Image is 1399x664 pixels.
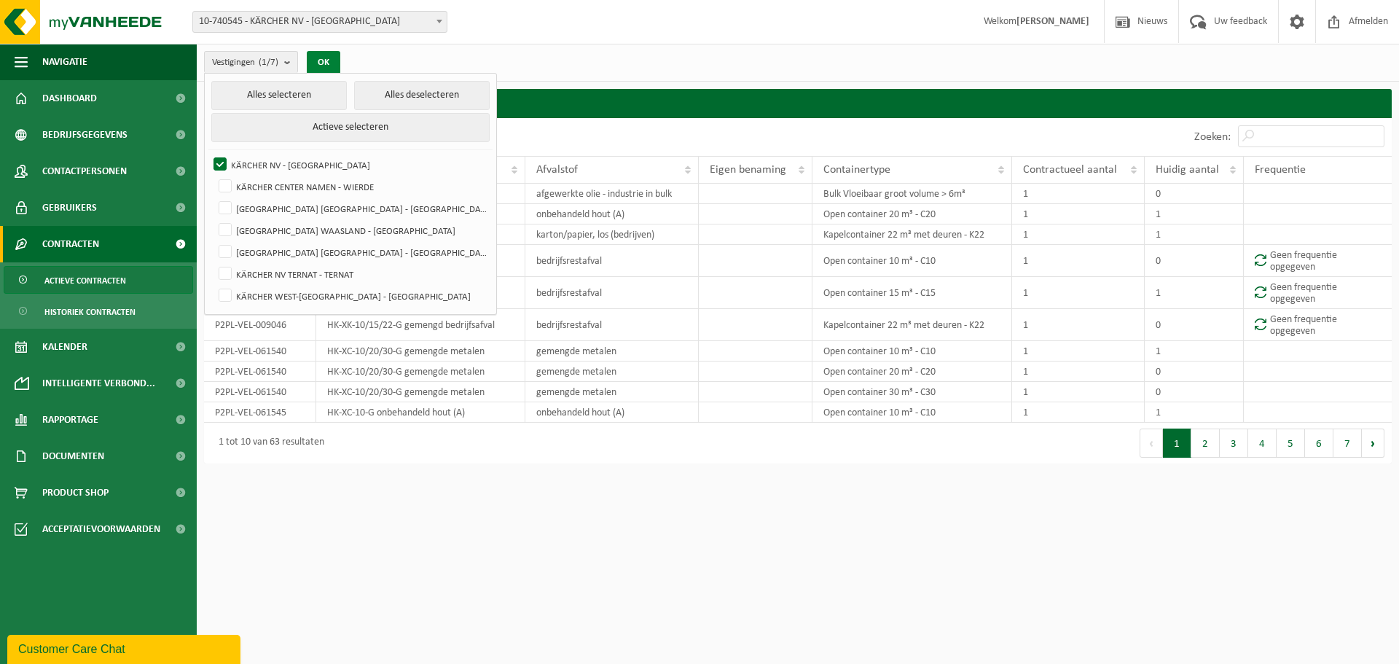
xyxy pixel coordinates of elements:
[216,285,489,307] label: KÄRCHER WEST-[GEOGRAPHIC_DATA] - [GEOGRAPHIC_DATA]
[1145,204,1244,224] td: 1
[1191,429,1220,458] button: 2
[1012,362,1145,382] td: 1
[536,164,578,176] span: Afvalstof
[211,154,489,176] label: KÄRCHER NV - [GEOGRAPHIC_DATA]
[216,219,489,241] label: [GEOGRAPHIC_DATA] WAASLAND - [GEOGRAPHIC_DATA]
[525,277,699,309] td: bedrijfsrestafval
[204,309,316,341] td: P2PL-VEL-009046
[211,430,324,456] div: 1 tot 10 van 63 resultaten
[812,309,1013,341] td: Kapelcontainer 22 m³ met deuren - K22
[316,309,525,341] td: HK-XK-10/15/22-G gemengd bedrijfsafval
[307,51,340,74] button: OK
[4,297,193,325] a: Historiek contracten
[1012,184,1145,204] td: 1
[216,198,489,219] label: [GEOGRAPHIC_DATA] [GEOGRAPHIC_DATA] - [GEOGRAPHIC_DATA]
[192,11,447,33] span: 10-740545 - KÄRCHER NV - WILRIJK
[812,382,1013,402] td: Open container 30 m³ - C30
[812,277,1013,309] td: Open container 15 m³ - C15
[42,474,109,511] span: Product Shop
[525,224,699,245] td: karton/papier, los (bedrijven)
[1362,429,1384,458] button: Next
[823,164,890,176] span: Containertype
[42,117,128,153] span: Bedrijfsgegevens
[525,402,699,423] td: onbehandeld hout (A)
[1163,429,1191,458] button: 1
[316,382,525,402] td: HK-XC-10/20/30-G gemengde metalen
[1023,164,1117,176] span: Contractueel aantal
[204,341,316,362] td: P2PL-VEL-061540
[42,402,98,438] span: Rapportage
[204,362,316,382] td: P2PL-VEL-061540
[42,226,99,262] span: Contracten
[204,402,316,423] td: P2PL-VEL-061545
[525,204,699,224] td: onbehandeld hout (A)
[812,204,1013,224] td: Open container 20 m³ - C20
[316,362,525,382] td: HK-XC-10/20/30-G gemengde metalen
[211,81,347,110] button: Alles selecteren
[1012,204,1145,224] td: 1
[42,365,155,402] span: Intelligente verbond...
[1145,184,1244,204] td: 0
[1140,429,1163,458] button: Previous
[525,245,699,277] td: bedrijfsrestafval
[1194,131,1231,143] label: Zoeken:
[812,184,1013,204] td: Bulk Vloeibaar groot volume > 6m³
[1012,277,1145,309] td: 1
[1305,429,1333,458] button: 6
[316,402,525,423] td: HK-XC-10-G onbehandeld hout (A)
[212,52,278,74] span: Vestigingen
[1012,382,1145,402] td: 1
[354,81,490,110] button: Alles deselecteren
[204,89,1392,117] h2: Contracten
[812,341,1013,362] td: Open container 10 m³ - C10
[216,241,489,263] label: [GEOGRAPHIC_DATA] [GEOGRAPHIC_DATA] - [GEOGRAPHIC_DATA]
[812,362,1013,382] td: Open container 20 m³ - C20
[1016,16,1089,27] strong: [PERSON_NAME]
[525,362,699,382] td: gemengde metalen
[216,263,489,285] label: KÄRCHER NV TERNAT - TERNAT
[316,341,525,362] td: HK-XC-10/20/30-G gemengde metalen
[4,266,193,294] a: Actieve contracten
[42,153,127,190] span: Contactpersonen
[42,80,97,117] span: Dashboard
[1244,245,1392,277] td: Geen frequentie opgegeven
[1012,309,1145,341] td: 1
[259,58,278,67] count: (1/7)
[1145,341,1244,362] td: 1
[1277,429,1305,458] button: 5
[1012,402,1145,423] td: 1
[42,329,87,365] span: Kalender
[216,176,489,198] label: KÄRCHER CENTER NAMEN - WIERDE
[42,511,160,547] span: Acceptatievoorwaarden
[204,51,298,73] button: Vestigingen(1/7)
[1244,309,1392,341] td: Geen frequentie opgegeven
[812,224,1013,245] td: Kapelcontainer 22 m³ met deuren - K22
[42,44,87,80] span: Navigatie
[1220,429,1248,458] button: 3
[1145,245,1244,277] td: 0
[1145,382,1244,402] td: 0
[1333,429,1362,458] button: 7
[1248,429,1277,458] button: 4
[44,298,136,326] span: Historiek contracten
[1244,277,1392,309] td: Geen frequentie opgegeven
[812,245,1013,277] td: Open container 10 m³ - C10
[1012,341,1145,362] td: 1
[1145,362,1244,382] td: 0
[211,113,490,142] button: Actieve selecteren
[204,382,316,402] td: P2PL-VEL-061540
[710,164,786,176] span: Eigen benaming
[44,267,126,294] span: Actieve contracten
[1012,245,1145,277] td: 1
[525,309,699,341] td: bedrijfsrestafval
[525,184,699,204] td: afgewerkte olie - industrie in bulk
[1145,277,1244,309] td: 1
[42,190,97,226] span: Gebruikers
[193,12,447,32] span: 10-740545 - KÄRCHER NV - WILRIJK
[525,382,699,402] td: gemengde metalen
[1145,402,1244,423] td: 1
[812,402,1013,423] td: Open container 10 m³ - C10
[1255,164,1306,176] span: Frequentie
[1145,224,1244,245] td: 1
[7,632,243,664] iframe: chat widget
